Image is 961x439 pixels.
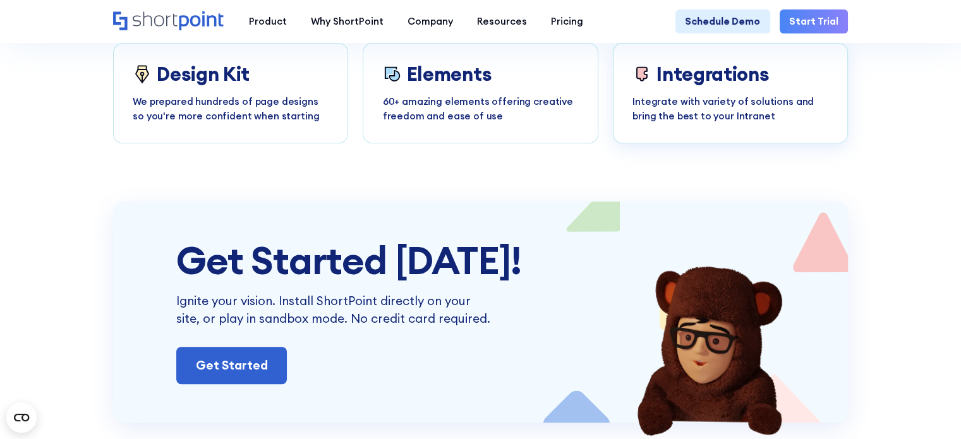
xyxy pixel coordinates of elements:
a: Get Started [176,347,287,384]
iframe: Chat Widget [898,378,961,439]
a: Home [113,11,225,32]
a: Company [396,9,465,33]
a: IntegrationsIntegrate with variety of solutions and bring the best to your Intranet [613,43,849,143]
p: Ignite your vision. Install ShortPoint directly on your site, or play in sandbox mode. No credit ... [176,292,495,328]
div: Resources [477,15,527,29]
div: Pricing [551,15,583,29]
button: Open CMP widget [6,402,37,433]
a: Resources [465,9,539,33]
p: 60+ amazing elements offering creative freedom and ease of use [383,95,579,124]
a: Start Trial [780,9,848,33]
a: Product [237,9,299,33]
div: Design Kit [157,63,250,85]
div: Company [408,15,453,29]
a: Design KitWe prepared hundreds of page designs so you're more confident when starting [113,43,349,143]
a: Pricing [539,9,595,33]
div: Why ShortPoint [311,15,384,29]
h3: Integrations [656,63,769,85]
div: Product [249,15,287,29]
a: Elements60+ amazing elements offering creative freedom and ease of use [363,43,598,143]
a: Schedule Demo [675,9,770,33]
a: Why ShortPoint [299,9,396,33]
div: Get Started [DATE]! [176,239,785,282]
div: Elements [407,63,492,85]
p: We prepared hundreds of page designs so you're more confident when starting [133,95,329,124]
p: Integrate with variety of solutions and bring the best to your Intranet [632,95,828,124]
